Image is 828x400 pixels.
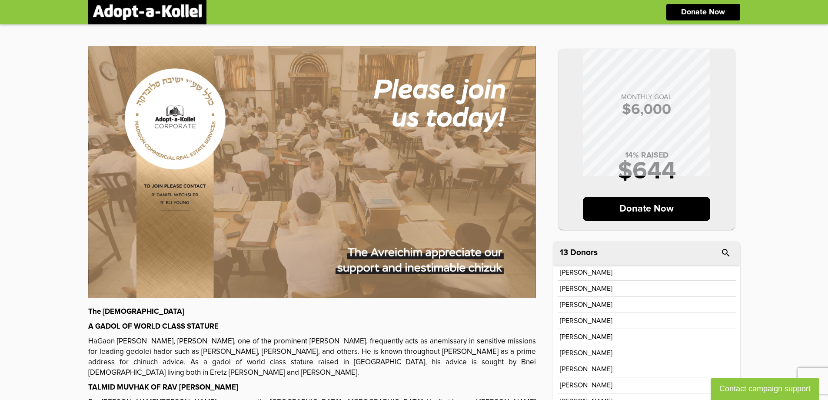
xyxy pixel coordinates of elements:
span: 13 [560,249,568,257]
p: [PERSON_NAME] [560,333,612,340]
p: MONTHLY GOAL [567,94,726,101]
p: [PERSON_NAME] [560,317,612,324]
p: [PERSON_NAME] [560,301,612,308]
img: logonobg.png [93,4,202,20]
strong: A GADOL OF WORLD CLASS STATURE [88,323,219,330]
p: [PERSON_NAME] [560,382,612,389]
strong: TALMID MUVHAK OF RAV [PERSON_NAME] [88,384,238,391]
p: [PERSON_NAME] [560,285,612,292]
img: GTMl8Zazyd.uwf9jX4LSx.jpg [88,46,536,298]
i: search [721,248,731,258]
button: Contact campaign support [711,378,819,400]
p: [PERSON_NAME] [560,350,612,356]
p: $ [567,102,726,117]
strong: The [DEMOGRAPHIC_DATA] [88,308,184,316]
p: Donors [570,249,598,257]
p: Donate Now [681,8,725,16]
p: Donate Now [583,197,710,221]
p: HaGaon [PERSON_NAME], [PERSON_NAME], one of the prominent [PERSON_NAME], frequently acts as anemi... [88,336,536,378]
p: [PERSON_NAME] [560,366,612,373]
p: [PERSON_NAME] [560,269,612,276]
